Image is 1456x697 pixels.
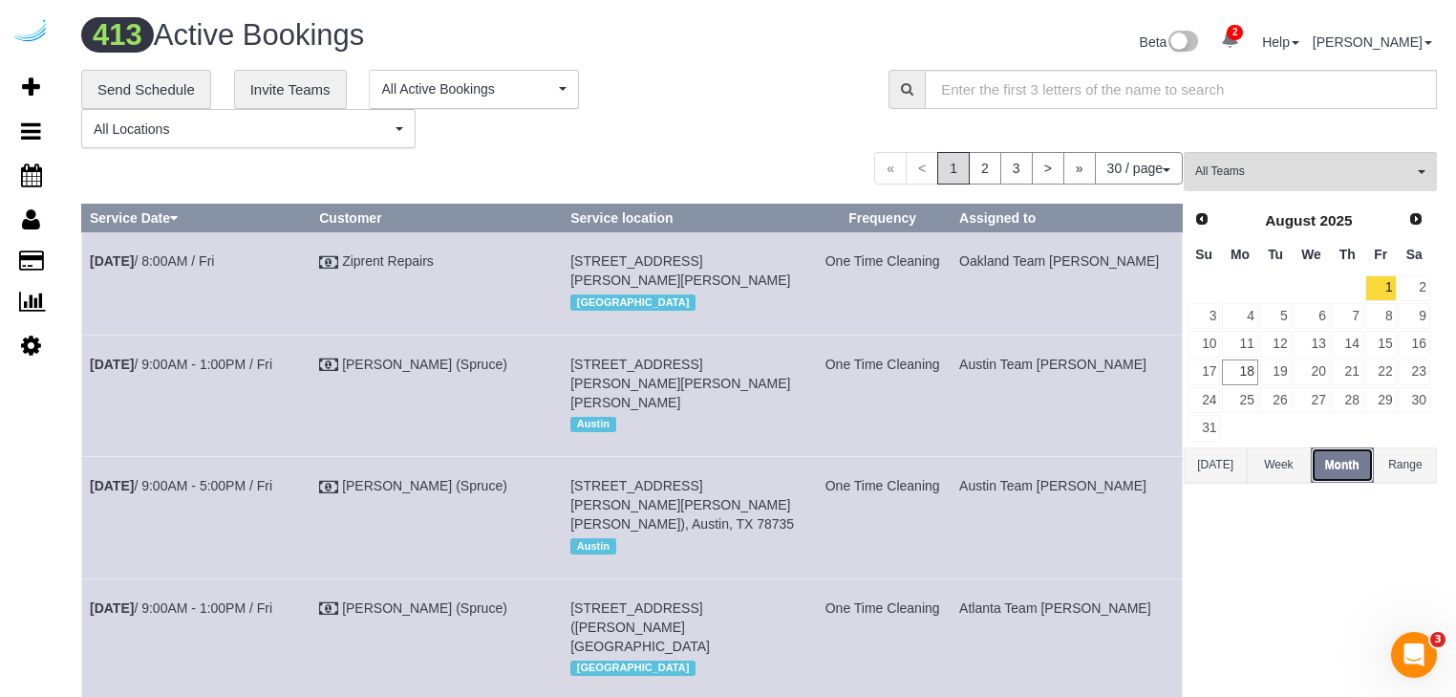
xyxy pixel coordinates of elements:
[1260,387,1292,413] a: 26
[1301,247,1321,262] span: Wednesday
[90,253,214,269] a: [DATE]/ 8:00AM / Fri
[570,417,615,432] span: Austin
[1184,152,1437,191] button: All Teams
[570,656,805,681] div: Location
[1399,303,1430,329] a: 9
[874,152,1183,185] nav: Pagination navigation
[81,19,745,52] h1: Active Bookings
[1293,387,1329,413] a: 27
[1211,19,1249,61] a: 2
[311,205,563,232] th: Customer
[1188,331,1220,357] a: 10
[1399,359,1430,385] a: 23
[1247,447,1310,483] button: Week
[82,335,311,456] td: Schedule date
[319,602,338,616] i: Check Payment
[1406,247,1423,262] span: Saturday
[1430,632,1445,647] span: 3
[570,294,696,310] span: [GEOGRAPHIC_DATA]
[570,661,696,676] span: [GEOGRAPHIC_DATA]
[81,109,416,148] button: All Locations
[1262,34,1299,50] a: Help
[906,152,938,185] span: <
[1227,25,1243,40] span: 2
[1184,152,1437,182] ol: All Teams
[925,70,1437,109] input: Enter the first 3 letters of the name to search
[1332,331,1363,357] a: 14
[1260,359,1292,385] a: 19
[952,205,1183,232] th: Assigned to
[11,19,50,46] a: Automaid Logo
[311,335,563,456] td: Customer
[570,538,615,554] span: Austin
[1399,331,1430,357] a: 16
[90,600,134,616] b: [DATE]
[1063,152,1096,185] a: »
[1399,387,1430,413] a: 30
[1293,359,1329,385] a: 20
[1167,31,1198,55] img: New interface
[814,335,952,456] td: Frequency
[311,232,563,335] td: Customer
[1399,275,1430,301] a: 2
[319,359,338,372] i: Check Payment
[1231,247,1250,262] span: Monday
[90,253,134,269] b: [DATE]
[90,478,272,493] a: [DATE]/ 9:00AM - 5:00PM / Fri
[319,481,338,494] i: Check Payment
[82,232,311,335] td: Schedule date
[874,152,907,185] span: «
[94,120,391,139] span: All Locations
[1365,387,1397,413] a: 29
[90,600,272,616] a: [DATE]/ 9:00AM - 1:00PM / Fri
[90,357,134,372] b: [DATE]
[1332,303,1363,329] a: 7
[1391,632,1437,678] iframe: Intercom live chat
[1195,247,1212,262] span: Sunday
[81,70,211,110] a: Send Schedule
[814,457,952,578] td: Frequency
[570,478,794,532] span: [STREET_ADDRESS][PERSON_NAME][PERSON_NAME][PERSON_NAME]), Austin, TX 78735
[342,600,507,616] a: [PERSON_NAME] (Spruce)
[82,457,311,578] td: Schedule date
[563,457,814,578] td: Service location
[563,205,814,232] th: Service location
[570,534,805,558] div: Location
[1184,447,1247,483] button: [DATE]
[969,152,1001,185] a: 2
[319,256,338,270] i: Check Payment
[570,290,805,315] div: Location
[369,70,579,109] button: All Active Bookings
[1293,303,1329,329] a: 6
[1402,207,1429,233] a: Next
[814,232,952,335] td: Frequency
[1365,303,1397,329] a: 8
[82,205,311,232] th: Service Date
[570,357,790,410] span: [STREET_ADDRESS][PERSON_NAME][PERSON_NAME][PERSON_NAME]
[570,412,805,437] div: Location
[1095,152,1183,185] button: 30 / page
[90,357,272,372] a: [DATE]/ 9:00AM - 1:00PM / Fri
[1293,331,1329,357] a: 13
[570,253,790,288] span: [STREET_ADDRESS][PERSON_NAME][PERSON_NAME]
[1365,359,1397,385] a: 22
[570,600,710,654] span: [STREET_ADDRESS] ([PERSON_NAME][GEOGRAPHIC_DATA]
[81,17,154,53] span: 413
[1000,152,1033,185] a: 3
[342,357,507,372] a: [PERSON_NAME] (Spruce)
[1311,447,1374,483] button: Month
[1140,34,1199,50] a: Beta
[1195,163,1413,180] span: All Teams
[1365,275,1397,301] a: 1
[342,253,434,269] a: Ziprent Repairs
[937,152,970,185] span: 1
[1374,247,1387,262] span: Friday
[1188,207,1215,233] a: Prev
[814,205,952,232] th: Frequency
[342,478,507,493] a: [PERSON_NAME] (Spruce)
[563,232,814,335] td: Service location
[952,232,1183,335] td: Assigned to
[1222,359,1257,385] a: 18
[90,478,134,493] b: [DATE]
